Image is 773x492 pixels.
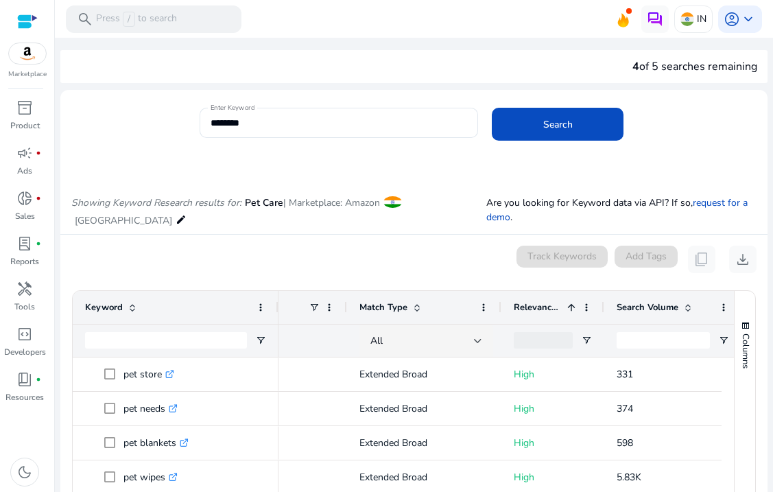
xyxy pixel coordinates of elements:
[514,395,592,423] p: High
[735,251,751,268] span: download
[71,196,241,209] i: Showing Keyword Research results for:
[5,391,44,403] p: Resources
[36,150,41,156] span: fiber_manual_record
[123,395,178,423] p: pet needs
[16,190,33,207] span: donut_small
[85,301,123,314] span: Keyword
[617,436,633,449] span: 598
[123,463,178,491] p: pet wipes
[14,301,35,313] p: Tools
[283,196,380,209] span: | Marketplace: Amazon
[359,429,489,457] p: Extended Broad
[359,463,489,491] p: Extended Broad
[581,335,592,346] button: Open Filter Menu
[359,360,489,388] p: Extended Broad
[36,241,41,246] span: fiber_manual_record
[255,335,266,346] button: Open Filter Menu
[492,108,623,141] button: Search
[123,12,135,27] span: /
[359,301,407,314] span: Match Type
[36,196,41,201] span: fiber_manual_record
[16,145,33,161] span: campaign
[514,429,592,457] p: High
[4,346,46,358] p: Developers
[123,360,174,388] p: pet store
[514,463,592,491] p: High
[36,377,41,382] span: fiber_manual_record
[729,246,757,273] button: download
[211,103,254,113] mat-label: Enter Keyword
[176,211,187,228] mat-icon: edit
[632,58,757,75] div: of 5 searches remaining
[85,332,247,349] input: Keyword Filter Input
[370,334,383,347] span: All
[617,332,710,349] input: Search Volume Filter Input
[697,7,706,31] p: IN
[632,59,639,74] span: 4
[739,333,752,368] span: Columns
[8,69,47,80] p: Marketplace
[724,11,740,27] span: account_circle
[514,301,562,314] span: Relevance Score
[718,335,729,346] button: Open Filter Menu
[16,99,33,116] span: inventory_2
[10,119,40,132] p: Product
[486,196,757,224] p: Are you looking for Keyword data via API? If so, .
[16,371,33,388] span: book_4
[740,11,757,27] span: keyboard_arrow_down
[16,326,33,342] span: code_blocks
[543,117,573,132] span: Search
[15,210,35,222] p: Sales
[9,43,46,64] img: amazon.svg
[680,12,694,26] img: in.svg
[514,360,592,388] p: High
[96,12,177,27] p: Press to search
[16,281,33,297] span: handyman
[77,11,93,27] span: search
[17,165,32,177] p: Ads
[617,301,678,314] span: Search Volume
[123,429,189,457] p: pet blankets
[359,395,489,423] p: Extended Broad
[16,464,33,480] span: dark_mode
[75,214,172,227] span: [GEOGRAPHIC_DATA]
[617,368,633,381] span: 331
[617,402,633,415] span: 374
[617,471,641,484] span: 5.83K
[16,235,33,252] span: lab_profile
[10,255,39,268] p: Reports
[245,196,283,209] span: Pet Care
